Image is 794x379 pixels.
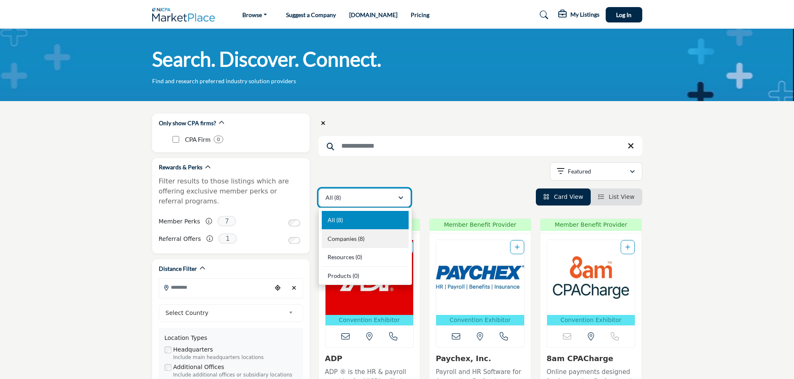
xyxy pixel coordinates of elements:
[432,220,528,229] span: Member Benefit Provider
[159,265,197,273] h2: Distance Filter
[547,240,635,325] a: Open Listing in new tab
[159,119,216,127] h2: Only show CPA firms?
[436,240,524,315] img: Paychex, Inc.
[532,8,554,22] a: Search
[286,11,336,18] a: Suggest a Company
[318,136,642,156] input: Search Keyword
[547,354,636,363] h3: 8am CPACharge
[152,77,296,85] p: Find and research preferred industry solution providers
[288,279,301,297] div: Clear search location
[558,10,599,20] div: My Listings
[568,167,591,176] p: Featured
[152,8,219,22] img: Site Logo
[217,216,236,226] span: 7
[173,363,224,372] label: Additional Offices
[349,11,397,18] a: [DOMAIN_NAME]
[325,354,414,363] h3: ADP
[411,11,429,18] a: Pricing
[325,193,341,202] p: All (8)
[616,11,631,18] span: Log In
[625,244,630,250] a: Add To List
[173,372,297,379] div: Include additional offices or subsidiary locations
[165,308,285,318] span: Select Country
[271,279,284,297] div: Choose your current location
[436,240,524,325] a: Open Listing in new tab
[328,216,335,223] span: All
[606,7,642,22] button: Log In
[237,9,273,21] a: Browse
[318,208,412,285] div: All (8)
[547,354,614,363] a: 8am CPACharge
[318,188,411,207] button: All (8)
[436,354,491,363] a: Paychex, Inc.
[543,220,639,229] span: Member Benefit Provider
[159,163,202,171] h2: Rewards & Perks
[336,216,343,223] b: (8)
[543,193,583,200] a: View Card
[185,135,210,144] p: CPA Firm: CPA Firm
[609,193,634,200] span: List View
[325,354,343,363] a: ADP
[515,244,520,250] a: Add To List
[173,354,297,362] div: Include main headquarters locations
[549,316,634,325] p: Convention Exhibitor
[598,193,635,200] a: View List
[328,272,351,279] span: Products
[327,316,412,325] p: Convention Exhibitor
[218,233,237,244] span: 1
[328,235,357,242] span: Companies
[159,176,303,206] p: Filter results to those listings which are offering exclusive member perks or referral programs.
[321,120,325,126] i: Clear search location
[353,272,359,279] b: (0)
[165,334,297,342] div: Location Types
[570,11,599,18] h5: My Listings
[438,316,523,325] p: Convention Exhibitor
[536,188,591,206] li: Card View
[152,46,381,72] h1: Search. Discover. Connect.
[214,136,223,143] div: 0 Results For CPA Firm
[289,237,300,244] input: Switch to Referral Offers
[436,354,525,363] h3: Paychex, Inc.
[217,136,220,142] b: 0
[554,193,583,200] span: Card View
[328,253,354,260] span: Resources
[159,279,271,295] input: Search Location
[173,345,213,354] label: Headquarters
[159,214,200,229] label: Member Perks
[550,162,642,181] button: Featured
[355,253,362,260] b: (0)
[173,136,179,143] input: CPA Firm checkbox
[358,235,365,242] b: (8)
[591,188,642,206] li: List View
[289,220,300,226] input: Switch to Member Perks
[547,240,635,315] img: 8am CPACharge
[159,232,201,246] label: Referral Offers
